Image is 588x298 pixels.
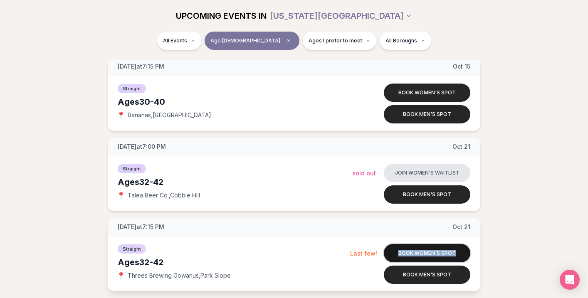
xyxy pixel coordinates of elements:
button: All Events [157,32,201,50]
span: All Boroughs [385,37,417,44]
span: 📍 [118,272,124,279]
span: Straight [118,244,146,254]
span: UPCOMING EVENTS IN [176,10,267,22]
div: Ages 32-42 [118,256,350,268]
span: [DATE] at 7:15 PM [118,223,164,231]
button: Join women's waitlist [384,164,470,182]
span: Talea Beer Co. , Cobble Hill [128,191,200,199]
span: 📍 [118,192,124,199]
span: Oct 21 [452,223,470,231]
button: Book women's spot [384,244,470,262]
button: Age [DEMOGRAPHIC_DATA]Clear age [205,32,299,50]
span: Ages I prefer to meet [309,37,362,44]
span: [DATE] at 7:15 PM [118,62,164,71]
div: Open Intercom Messenger [560,270,580,290]
span: Last few! [350,250,377,257]
button: Book women's spot [384,84,470,102]
span: Age [DEMOGRAPHIC_DATA] [210,37,280,44]
span: Oct 15 [453,62,470,71]
button: All Boroughs [380,32,431,50]
span: Clear age [284,36,294,46]
button: Book men's spot [384,266,470,284]
button: Ages I prefer to meet [303,32,376,50]
span: [DATE] at 7:00 PM [118,143,166,151]
span: 📍 [118,112,124,118]
div: Ages 30-40 [118,96,352,108]
button: Book men's spot [384,105,470,123]
span: Straight [118,84,146,93]
span: Straight [118,164,146,173]
button: [US_STATE][GEOGRAPHIC_DATA] [270,7,412,25]
span: Bananas , [GEOGRAPHIC_DATA] [128,111,211,119]
span: All Events [163,37,187,44]
span: Sold Out [352,170,376,177]
div: Ages 32-42 [118,176,352,188]
span: Threes Brewing Gowanus , Park Slope [128,271,231,280]
button: Book men's spot [384,185,470,204]
span: Oct 21 [452,143,470,151]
